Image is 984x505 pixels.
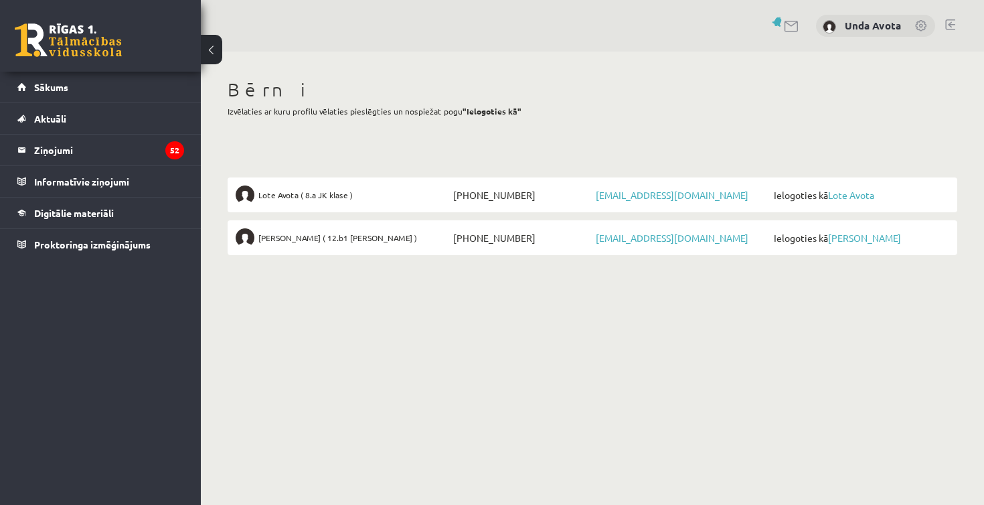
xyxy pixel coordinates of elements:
[165,141,184,159] i: 52
[17,229,184,260] a: Proktoringa izmēģinājums
[258,228,417,247] span: [PERSON_NAME] ( 12.b1 [PERSON_NAME] )
[450,228,592,247] span: [PHONE_NUMBER]
[828,189,874,201] a: Lote Avota
[450,186,592,204] span: [PHONE_NUMBER]
[17,166,184,197] a: Informatīvie ziņojumi
[845,19,901,32] a: Unda Avota
[17,103,184,134] a: Aktuāli
[770,228,949,247] span: Ielogoties kā
[34,238,151,250] span: Proktoringa izmēģinājums
[236,228,254,247] img: Anna Frolova
[34,113,66,125] span: Aktuāli
[34,135,184,165] legend: Ziņojumi
[828,232,901,244] a: [PERSON_NAME]
[15,23,122,57] a: Rīgas 1. Tālmācības vidusskola
[258,186,353,204] span: Lote Avota ( 8.a JK klase )
[770,186,949,204] span: Ielogoties kā
[17,198,184,228] a: Digitālie materiāli
[17,72,184,102] a: Sākums
[34,81,68,93] span: Sākums
[17,135,184,165] a: Ziņojumi52
[34,166,184,197] legend: Informatīvie ziņojumi
[823,20,836,33] img: Unda Avota
[236,186,254,204] img: Lote Avota
[228,78,957,101] h1: Bērni
[34,207,114,219] span: Digitālie materiāli
[596,189,748,201] a: [EMAIL_ADDRESS][DOMAIN_NAME]
[596,232,748,244] a: [EMAIL_ADDRESS][DOMAIN_NAME]
[463,106,521,117] b: "Ielogoties kā"
[228,105,957,117] p: Izvēlaties ar kuru profilu vēlaties pieslēgties un nospiežat pogu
